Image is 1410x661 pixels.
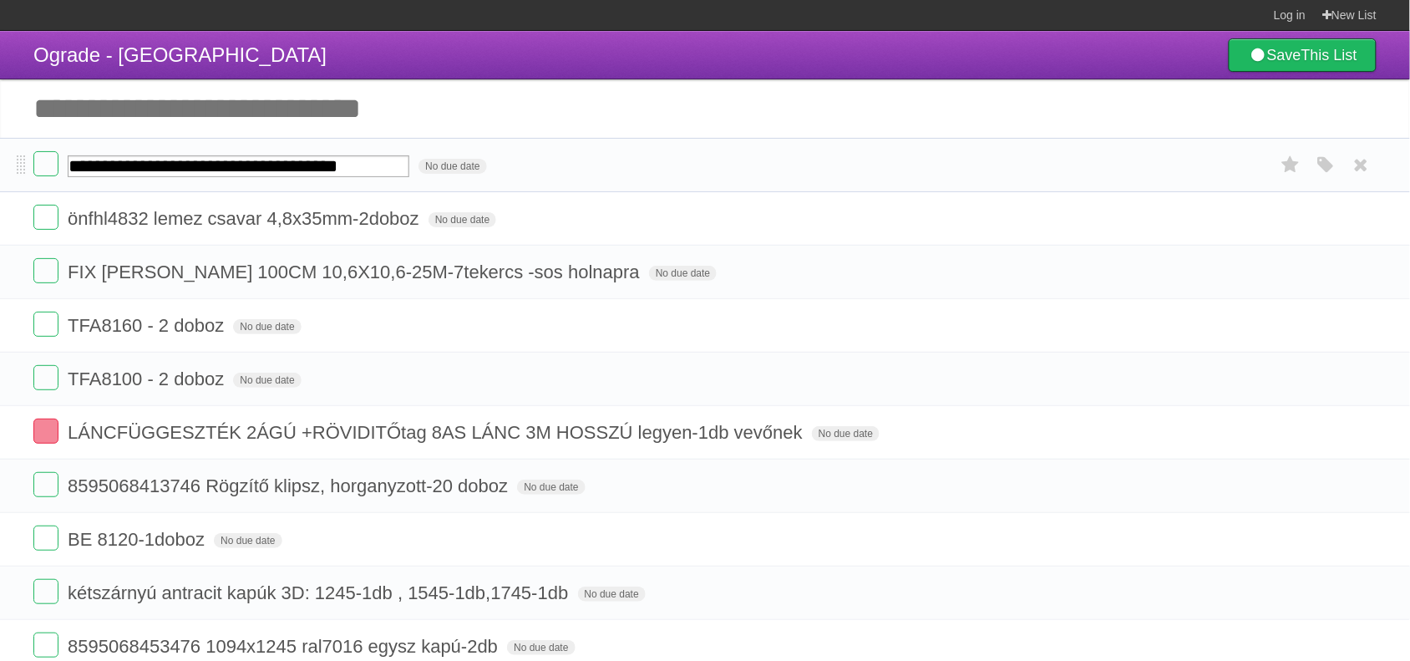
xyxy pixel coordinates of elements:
[233,319,301,334] span: No due date
[812,426,880,441] span: No due date
[33,579,58,604] label: Done
[68,475,512,496] span: 8595068413746 Rögzítő klipsz, horganyzott-20 doboz
[33,151,58,176] label: Done
[33,633,58,658] label: Done
[33,472,58,497] label: Done
[33,312,58,337] label: Done
[33,43,327,66] span: Ograde - [GEOGRAPHIC_DATA]
[68,422,807,443] span: LÁNCFÜGGESZTÉK 2ÁGÚ +RÖVIDITŐtag 8AS LÁNC 3M HOSSZÚ legyen-1db vevőnek
[1229,38,1377,72] a: SaveThis List
[68,369,228,389] span: TFA8100 - 2 doboz
[214,533,281,548] span: No due date
[429,212,496,227] span: No due date
[33,365,58,390] label: Done
[649,266,717,281] span: No due date
[33,205,58,230] label: Done
[68,529,209,550] span: BE 8120-1doboz
[517,480,585,495] span: No due date
[68,582,572,603] span: kétszárnyú antracit kapúk 3D: 1245-1db , 1545-1db,1745-1db
[507,640,575,655] span: No due date
[68,636,502,657] span: 8595068453476 1094x1245 ral7016 egysz kapú-2db
[578,587,646,602] span: No due date
[418,159,486,174] span: No due date
[68,262,644,282] span: FIX [PERSON_NAME] 100CM 10,6X10,6-25M-7tekercs -sos holnapra
[68,208,424,229] span: önfhl4832 lemez csavar 4,8x35mm-2doboz
[1275,151,1306,179] label: Star task
[33,419,58,444] label: Done
[1301,47,1357,64] b: This List
[33,258,58,283] label: Done
[68,315,228,336] span: TFA8160 - 2 doboz
[233,373,301,388] span: No due date
[33,526,58,551] label: Done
